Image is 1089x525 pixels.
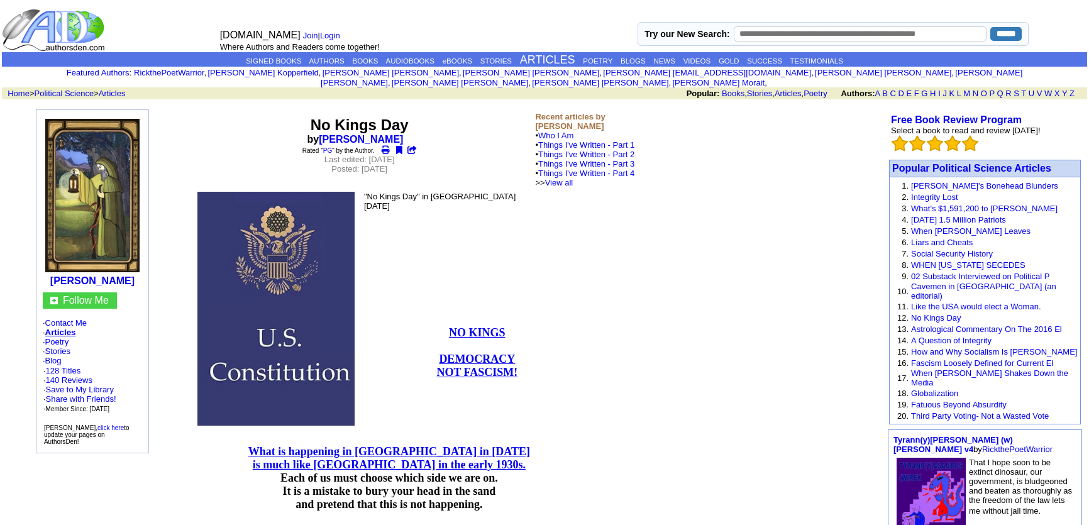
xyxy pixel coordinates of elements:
font: 6. [902,238,909,247]
a: Things I've Written - Part 3 [538,159,634,169]
a: Third Party Voting- Not a Wasted Vote [911,411,1049,421]
a: W [1044,89,1052,98]
a: D [898,89,904,98]
a: Blog [45,356,62,365]
a: [PERSON_NAME] [PERSON_NAME] [321,68,1022,87]
a: Stories [747,89,772,98]
a: What is happening in [GEOGRAPHIC_DATA] in [DATE] [248,445,530,458]
font: i [602,70,603,77]
font: i [390,80,392,87]
a: What's $1,591,200 to [PERSON_NAME] [911,204,1058,213]
font: · · [43,366,116,413]
a: NEWS [653,57,675,65]
font: • [535,131,634,187]
a: L [957,89,961,98]
a: R [1005,89,1011,98]
a: Liars and Cheats [911,238,973,247]
a: Login [320,31,340,40]
a: Contact Me [45,318,87,328]
font: [PERSON_NAME], to update your pages on AuthorsDen! [44,424,130,445]
img: bigemptystars.png [909,135,926,152]
a: A [875,89,880,98]
a: [PERSON_NAME] Morait [672,78,765,87]
font: 3. [902,204,909,213]
font: • >> [535,169,634,187]
a: N [973,89,978,98]
font: Rated " " by the Author. [302,147,375,154]
span: It is a mistake to bury your head in the sand [283,485,496,497]
a: I [938,89,941,98]
a: S [1014,89,1019,98]
a: Y [1062,89,1067,98]
font: "No Kings Day" in [GEOGRAPHIC_DATA] [DATE] [364,192,516,211]
a: [PERSON_NAME] [PERSON_NAME] [323,68,459,77]
font: 5. [902,226,909,236]
a: AUTHORS [309,57,344,65]
a: Articles [775,89,802,98]
img: bigemptystars.png [962,135,978,152]
a: Share with Friends! [46,394,116,404]
font: 2. [902,192,909,202]
a: Articles [99,89,126,98]
a: Things I've Written - Part 4 [538,169,634,178]
font: by [893,435,1053,454]
font: | [303,31,345,40]
font: • [535,159,634,187]
font: 10. [897,287,909,296]
a: click here [97,424,124,431]
b: Authors: [841,89,875,98]
a: eBOOKS [443,57,472,65]
a: Things I've Written - Part 1 [538,140,634,150]
a: K [949,89,955,98]
a: M [963,89,970,98]
a: View all [545,178,573,187]
span: and pretend that this is not happening. [296,498,482,511]
a: When [PERSON_NAME] Leaves [911,226,1031,236]
a: [PERSON_NAME] [50,275,135,286]
a: B [882,89,888,98]
font: , , , , , , , , , , [134,68,1022,87]
a: Q [997,89,1003,98]
a: J [943,89,947,98]
a: is much like [GEOGRAPHIC_DATA] in the early 1930s. [253,458,526,471]
font: 19. [897,400,909,409]
img: logo_ad.gif [2,8,108,52]
font: Member Since: [DATE] [46,406,110,412]
a: ARTICLES [520,53,575,66]
a: [PERSON_NAME]'s Bonehead Blunders [911,181,1058,191]
font: 9. [902,272,909,281]
a: Who I Am [538,131,573,140]
a: [PERSON_NAME] [PERSON_NAME] [815,68,951,77]
font: Select a book to read and review [DATE]! [891,126,1041,135]
a: V [1037,89,1042,98]
a: Follow Me [63,295,109,306]
font: Popular Political Science Articles [892,163,1051,174]
a: [PERSON_NAME] [PERSON_NAME] [463,68,599,77]
font: : [67,68,131,77]
font: 13. [897,324,909,334]
a: RickthePoetWarrior [134,68,204,77]
a: [PERSON_NAME] [PERSON_NAME] [392,78,528,87]
a: Save to My Library [46,385,114,394]
a: 128 Titles [46,366,81,375]
a: A Question of Integrity [911,336,992,345]
a: 140 Reviews [46,375,92,385]
a: Integrity Lost [911,192,958,202]
a: [PERSON_NAME] [PERSON_NAME] [532,78,668,87]
a: Poetry [804,89,827,98]
a: Like the USA would elect a Woman. [911,302,1041,311]
font: i [462,70,463,77]
a: F [914,89,919,98]
font: No Kings Day [311,116,409,133]
a: C [890,89,895,98]
a: Cavemen in [GEOGRAPHIC_DATA] (an editorial) [911,282,1056,301]
img: 84310.jpg [197,192,355,426]
font: i [814,70,815,77]
a: G [921,89,927,98]
a: BLOGS [621,57,646,65]
a: 02 Substack Interviewed on Political P [911,272,1049,281]
a: GOLD [719,57,739,65]
a: Free Book Review Program [891,114,1022,125]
